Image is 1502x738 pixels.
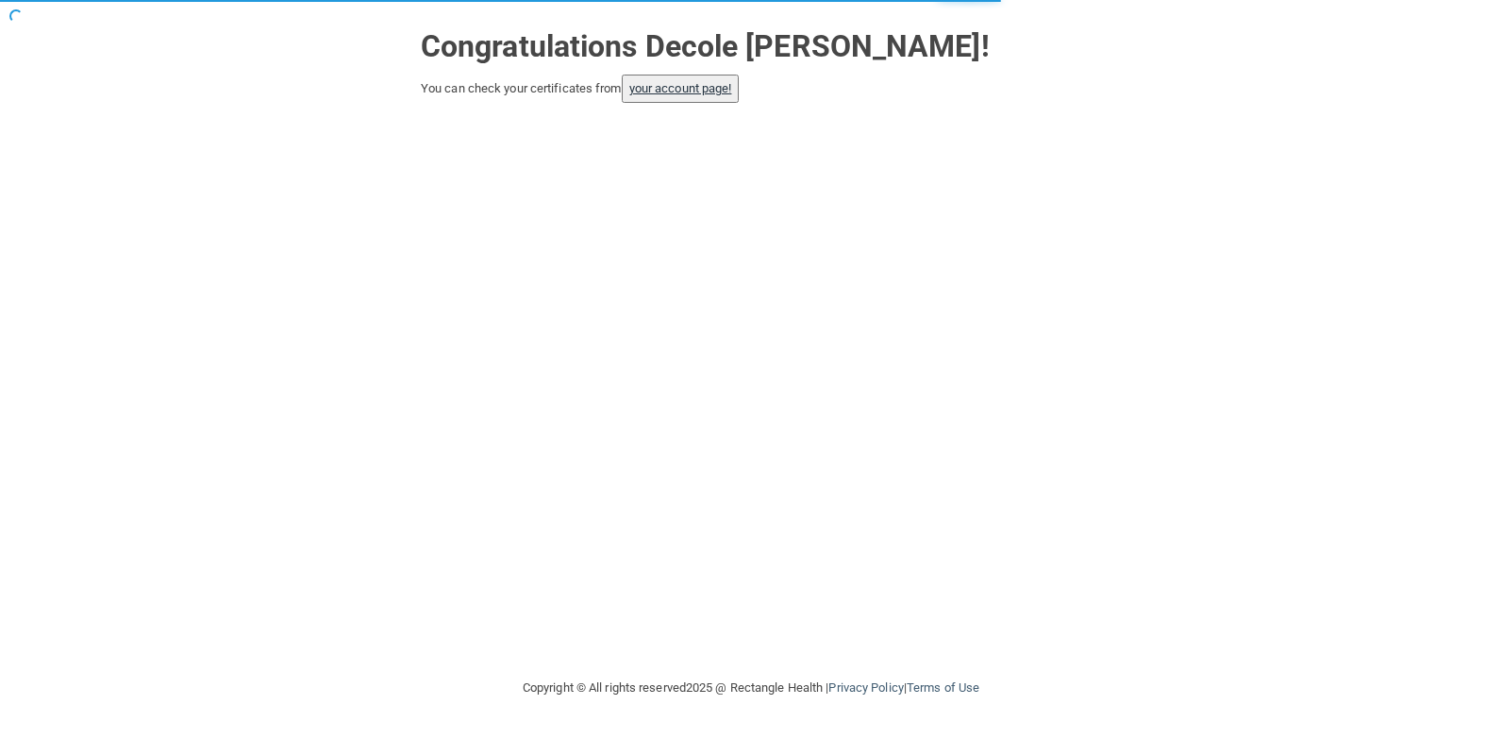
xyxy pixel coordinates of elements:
div: Copyright © All rights reserved 2025 @ Rectangle Health | | [407,658,1095,718]
a: Privacy Policy [828,680,903,695]
div: You can check your certificates from [421,75,1081,103]
a: your account page! [629,81,732,95]
button: your account page! [622,75,740,103]
strong: Congratulations Decole [PERSON_NAME]! [421,28,990,64]
a: Terms of Use [907,680,979,695]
